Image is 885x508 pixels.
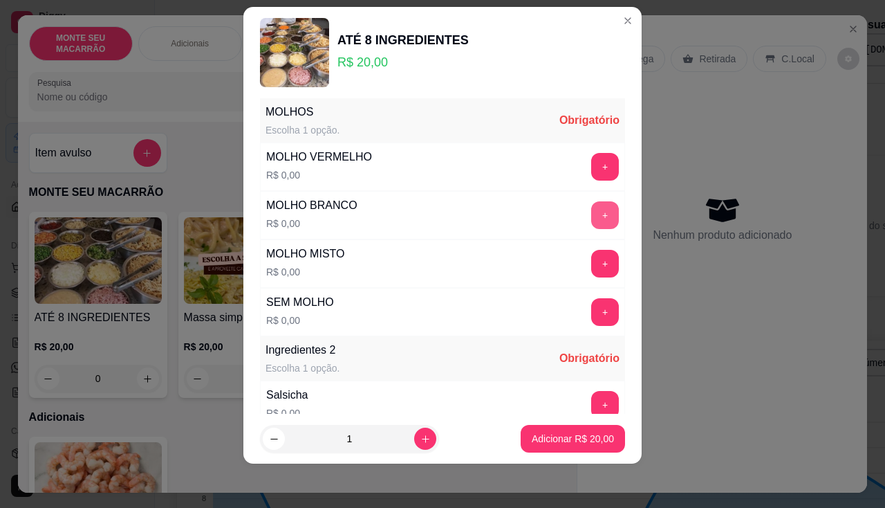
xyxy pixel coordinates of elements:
img: product-image [260,18,329,87]
div: MOLHO VERMELHO [266,149,372,165]
button: add [591,201,619,229]
p: R$ 0,00 [266,406,308,420]
div: Obrigatório [559,350,619,367]
button: decrease-product-quantity [263,428,285,450]
p: R$ 20,00 [337,53,469,72]
p: R$ 0,00 [266,314,334,327]
button: add [591,250,619,278]
button: add [591,298,619,326]
div: MOLHO BRANCO [266,197,357,214]
div: Salsicha [266,387,308,403]
div: SEM MOLHO [266,294,334,311]
p: R$ 0,00 [266,168,372,182]
p: R$ 0,00 [266,217,357,230]
div: Ingredientes 2 [265,342,339,359]
p: R$ 0,00 [266,265,345,279]
button: Adicionar R$ 20,00 [521,425,625,453]
button: Close [617,10,639,32]
div: MOLHOS [265,104,339,120]
div: Obrigatório [559,112,619,129]
div: ATÉ 8 INGREDIENTES [337,30,469,50]
button: add [591,153,619,181]
button: add [591,391,619,419]
div: Escolha 1 opção. [265,361,339,375]
div: MOLHO MISTO [266,246,345,262]
button: increase-product-quantity [414,428,436,450]
p: Adicionar R$ 20,00 [532,432,614,446]
div: Escolha 1 opção. [265,123,339,137]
